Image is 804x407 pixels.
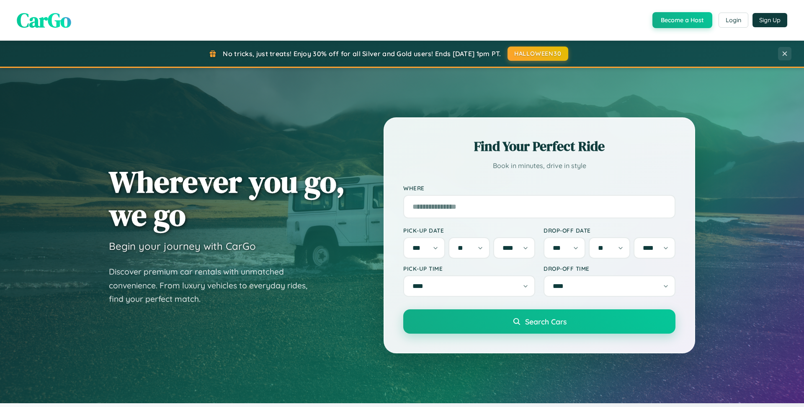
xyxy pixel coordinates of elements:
[752,13,787,27] button: Sign Up
[652,12,712,28] button: Become a Host
[403,184,675,192] label: Where
[544,265,675,272] label: Drop-off Time
[109,240,256,252] h3: Begin your journey with CarGo
[403,227,535,234] label: Pick-up Date
[544,227,675,234] label: Drop-off Date
[719,13,748,28] button: Login
[403,160,675,172] p: Book in minutes, drive in style
[403,137,675,156] h2: Find Your Perfect Ride
[109,265,318,306] p: Discover premium car rentals with unmatched convenience. From luxury vehicles to everyday rides, ...
[17,6,71,34] span: CarGo
[525,317,567,326] span: Search Cars
[223,49,501,58] span: No tricks, just treats! Enjoy 30% off for all Silver and Gold users! Ends [DATE] 1pm PT.
[109,165,345,231] h1: Wherever you go, we go
[508,47,568,61] button: HALLOWEEN30
[403,309,675,334] button: Search Cars
[403,265,535,272] label: Pick-up Time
